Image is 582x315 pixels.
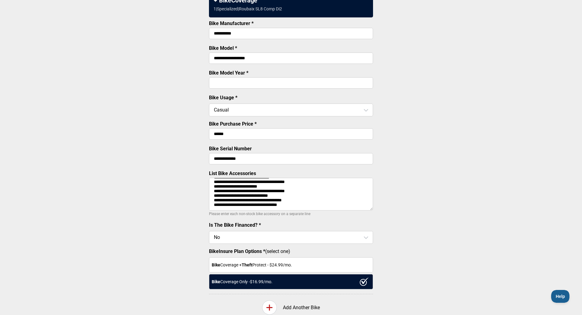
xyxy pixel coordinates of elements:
label: Bike Purchase Price * [209,121,257,127]
label: Bike Usage * [209,95,237,101]
strong: BikeInsure Plan Options * [209,248,265,254]
div: Add Another Bike [209,300,373,315]
strong: Bike [212,279,220,284]
label: Bike Model * [209,45,237,51]
label: Bike Serial Number [209,146,252,152]
iframe: Toggle Customer Support [551,290,570,303]
strong: Theft [242,262,252,267]
label: Bike Model Year * [209,70,248,76]
strong: Bike [212,262,220,267]
div: 1 | Specialized | Roubaix SL8 Comp Di2 [214,6,282,11]
label: (select one) [209,248,373,254]
img: ux1sgP1Haf775SAghJI38DyDlYP+32lKFAAAAAElFTkSuQmCC [360,277,369,286]
p: Please enter each non-stock bike accessory on a separate line [209,210,373,218]
label: Bike Manufacturer * [209,20,254,26]
label: List Bike Accessories [209,170,256,176]
label: Is The Bike Financed? * [209,222,261,228]
div: Coverage Only - $16.99 /mo. [209,274,373,289]
div: Coverage + Protect - $ 24.99 /mo. [209,257,373,273]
